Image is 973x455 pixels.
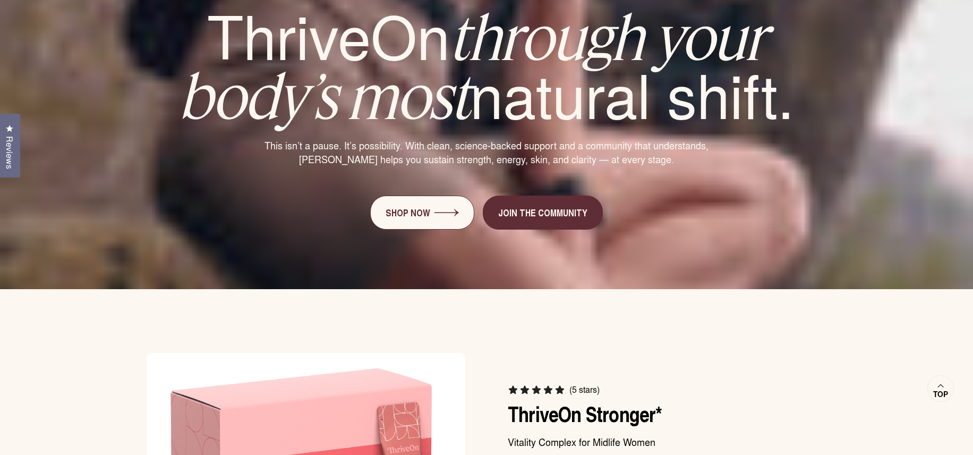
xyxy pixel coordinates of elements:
p: This isn’t a pause. It’s possibility. With clean, science-backed support and a community that und... [232,138,741,166]
span: (5 stars) [569,384,600,395]
span: Top [933,390,948,399]
a: Join the community [483,196,603,230]
a: ThriveOn Stronger* [508,398,662,429]
p: Vitality Complex for Midlife Women [508,435,826,449]
span: Reviews [3,136,16,169]
span: ThriveOn Stronger* [508,399,662,430]
h2: ThriveOn natural shift. [168,7,805,125]
a: Shop Now [370,196,474,230]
